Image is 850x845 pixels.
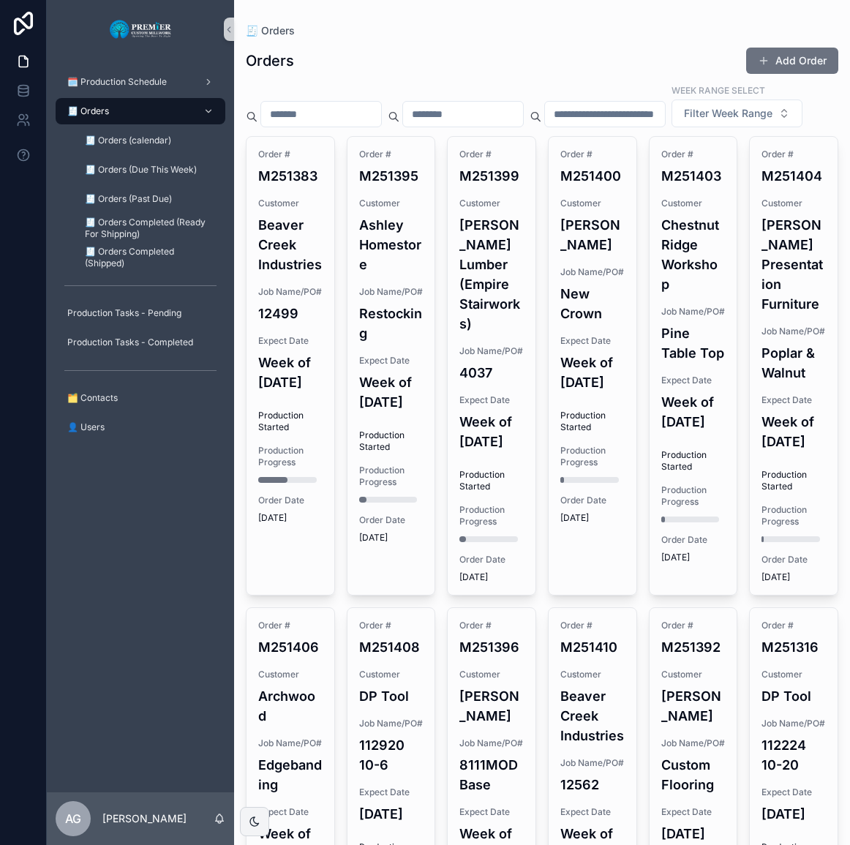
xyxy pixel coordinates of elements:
[661,737,726,749] span: Job Name/PO#
[560,215,625,255] h4: [PERSON_NAME]
[359,198,424,209] span: Customer
[548,136,637,596] a: Order #M251400Customer[PERSON_NAME]Job Name/PO#New CrownExpect DateWeek of [DATE]Production Start...
[560,166,625,186] h4: M251400
[560,284,625,323] h4: New Crown
[246,136,335,596] a: Order #M251383CustomerBeaver Creek IndustriesJob Name/PO#12499Expect DateWeek of [DATE]Production...
[749,136,838,596] a: Order #M251404Customer[PERSON_NAME] Presentation FurnitureJob Name/PO#Poplar & WalnutExpect DateW...
[560,620,625,631] span: Order #
[359,286,424,298] span: Job Name/PO#
[258,686,323,726] h4: Archwood
[661,323,726,363] h4: Pine Table Top
[560,445,625,468] span: Production Progress
[246,50,294,71] h1: Orders
[359,465,424,488] span: Production Progress
[359,637,424,657] h4: M251408
[73,186,225,212] a: 🧾 Orders (Past Due)
[109,18,173,41] img: App logo
[258,215,323,274] h4: Beaver Creek Industries
[761,394,826,406] span: Expect Date
[258,198,323,209] span: Customer
[459,686,524,726] h4: [PERSON_NAME]
[246,23,295,38] span: 🧾 Orders
[560,266,625,278] span: Job Name/PO#
[459,571,524,583] span: [DATE]
[258,166,323,186] h4: M251383
[560,757,625,769] span: Job Name/PO#
[661,149,726,160] span: Order #
[761,786,826,798] span: Expect Date
[359,620,424,631] span: Order #
[761,215,826,314] h4: [PERSON_NAME] Presentation Furniture
[560,806,625,818] span: Expect Date
[102,811,187,826] p: [PERSON_NAME]
[761,504,826,527] span: Production Progress
[67,105,109,117] span: 🧾 Orders
[459,149,524,160] span: Order #
[359,372,424,412] h4: Week of [DATE]
[761,326,826,337] span: Job Name/PO#
[359,429,424,453] span: Production Started
[661,686,726,726] h4: [PERSON_NAME]
[684,106,772,121] span: Filter Week Range
[56,329,225,356] a: Production Tasks - Completed
[761,637,826,657] h4: M251316
[359,514,424,526] span: Order Date
[359,532,424,544] span: [DATE]
[459,412,524,451] h4: Week of [DATE]
[459,394,524,406] span: Expect Date
[258,755,323,795] h4: Edgebanding
[560,686,625,746] h4: Beaver Creek Industries
[73,127,225,154] a: 🧾 Orders (calendar)
[661,484,726,508] span: Production Progress
[359,355,424,367] span: Expect Date
[459,806,524,818] span: Expect Date
[258,445,323,468] span: Production Progress
[560,198,625,209] span: Customer
[761,718,826,729] span: Job Name/PO#
[258,410,323,433] span: Production Started
[85,246,211,269] span: 🧾 Orders Completed (Shipped)
[258,149,323,160] span: Order #
[761,412,826,451] h4: Week of [DATE]
[347,136,436,596] a: Order #M251395CustomerAshley HomestoreJob Name/PO#RestockingExpect DateWeek of [DATE]Production S...
[761,554,826,566] span: Order Date
[73,215,225,241] a: 🧾 Orders Completed (Ready For Shipping)
[672,99,802,127] button: Select Button
[661,375,726,386] span: Expect Date
[359,149,424,160] span: Order #
[459,215,524,334] h4: [PERSON_NAME] Lumber (Empire Stairworks)
[359,304,424,343] h4: Restocking
[359,735,424,775] h4: 112920 10-6
[47,59,234,459] div: scrollable content
[761,804,826,824] h4: [DATE]
[67,337,193,348] span: Production Tasks - Completed
[359,669,424,680] span: Customer
[359,804,424,824] h4: [DATE]
[560,353,625,392] h4: Week of [DATE]
[258,620,323,631] span: Order #
[56,98,225,124] a: 🧾 Orders
[459,554,524,566] span: Order Date
[258,512,323,524] span: [DATE]
[761,669,826,680] span: Customer
[56,385,225,411] a: 🗂️ Contacts
[661,198,726,209] span: Customer
[459,166,524,186] h4: M251399
[761,571,826,583] span: [DATE]
[359,786,424,798] span: Expect Date
[661,824,726,844] h4: [DATE]
[359,718,424,729] span: Job Name/PO#
[761,166,826,186] h4: M251404
[661,449,726,473] span: Production Started
[67,392,118,404] span: 🗂️ Contacts
[761,620,826,631] span: Order #
[560,512,625,524] span: [DATE]
[459,504,524,527] span: Production Progress
[661,620,726,631] span: Order #
[258,304,323,323] h4: 12499
[560,637,625,657] h4: M251410
[661,637,726,657] h4: M251392
[649,136,738,596] a: Order #M251403CustomerChestnut Ridge WorkshopJob Name/PO#Pine Table TopExpect DateWeek of [DATE]P...
[258,637,323,657] h4: M251406
[746,48,838,74] a: Add Order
